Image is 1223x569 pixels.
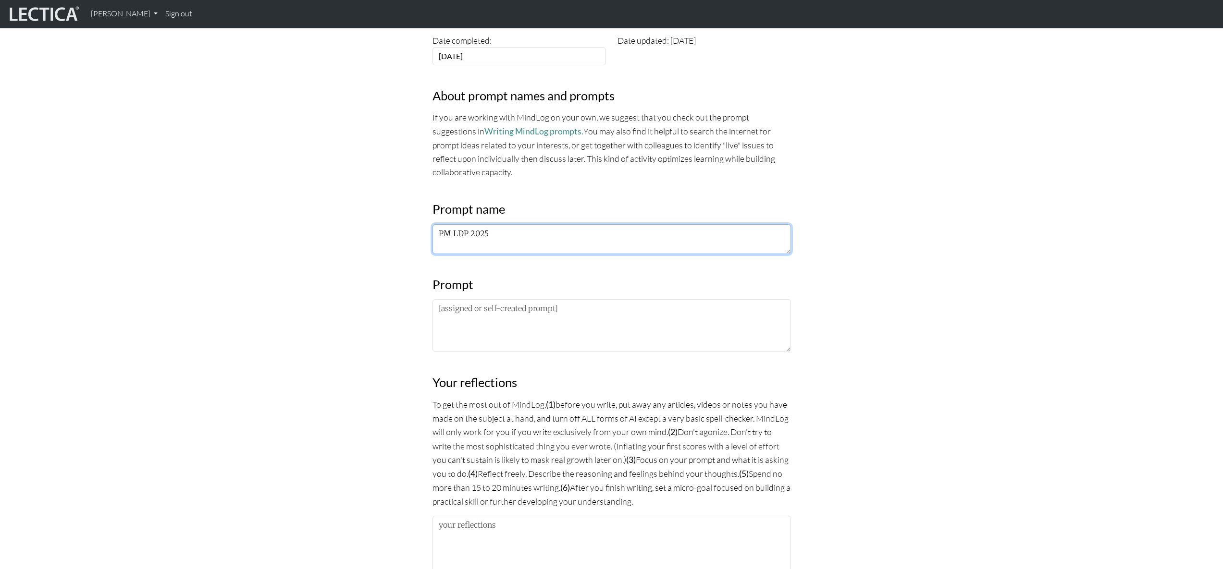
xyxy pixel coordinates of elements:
h3: About prompt names and prompts [432,88,791,103]
h3: Prompt name [432,202,791,217]
img: lecticalive [7,5,79,23]
a: Writing MindLog prompts. [484,126,583,136]
h3: Prompt [432,277,791,292]
strong: (4) [468,469,478,479]
h3: Your reflections [432,375,791,390]
p: If you are working with MindLog on your own, we suggest that you check out the prompt suggestions... [432,110,791,179]
label: Date completed: [432,34,492,47]
strong: (3) [626,455,636,465]
a: [PERSON_NAME] [87,4,161,24]
p: To get the most out of MindLog, before you write, put away any articles, videos or notes you have... [432,398,791,508]
strong: (5) [739,469,749,479]
strong: (2) [668,427,678,437]
strong: (1) [546,400,556,410]
div: Date updated: [DATE] [612,34,797,65]
strong: (6) [560,483,570,493]
a: Sign out [161,4,196,24]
